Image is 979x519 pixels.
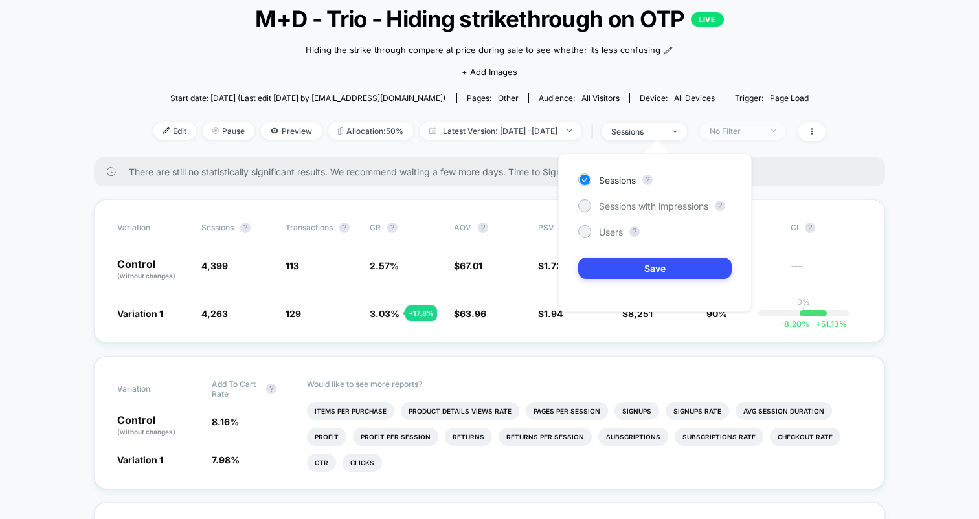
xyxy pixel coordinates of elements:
[454,308,486,319] span: $
[805,223,815,233] button: ?
[599,201,708,212] span: Sessions with impressions
[598,428,668,446] li: Subscriptions
[611,127,663,137] div: sessions
[212,454,240,465] span: 7.98 %
[286,308,301,319] span: 129
[809,319,847,329] span: 51.13 %
[201,308,228,319] span: 4,263
[614,402,659,420] li: Signups
[599,226,623,237] span: Users
[770,428,840,446] li: Checkout Rate
[666,402,729,420] li: Signups Rate
[581,93,620,103] span: All Visitors
[538,260,562,271] span: $
[736,402,832,420] li: Avg Session Duration
[544,260,562,271] span: 1.72
[286,260,299,271] span: 113
[266,384,276,394] button: ?
[462,67,517,77] span: + Add Images
[343,454,382,472] li: Clicks
[306,44,660,57] span: Hiding the strike through compare at price during sale to see whether its less confusing
[328,122,413,140] span: Allocation: 50%
[478,223,488,233] button: ?
[212,127,219,134] img: end
[307,379,862,389] p: Would like to see more reports?
[153,122,196,140] span: Edit
[370,223,381,232] span: CR
[539,93,620,103] div: Audience:
[715,201,725,211] button: ?
[387,223,398,233] button: ?
[117,259,188,281] p: Control
[420,122,581,140] span: Latest Version: [DATE] - [DATE]
[163,127,170,134] img: edit
[307,402,394,420] li: Items Per Purchase
[797,297,810,307] p: 0%
[454,260,482,271] span: $
[370,308,399,319] span: 3.03 %
[802,307,805,316] p: |
[117,415,199,437] p: Control
[791,262,862,281] span: ---
[499,428,592,446] li: Returns Per Session
[467,93,519,103] div: Pages:
[353,428,438,446] li: Profit Per Session
[735,93,809,103] div: Trigger:
[187,5,792,32] span: M+D - Trio - Hiding strikethrough on OTP
[771,129,776,132] img: end
[629,226,640,237] button: ?
[117,272,175,280] span: (without changes)
[212,416,239,427] span: 8.16 %
[307,428,346,446] li: Profit
[642,175,653,185] button: ?
[588,122,602,141] span: |
[578,258,732,279] button: Save
[338,127,343,135] img: rebalance
[538,308,563,319] span: $
[117,379,188,399] span: Variation
[405,305,437,321] div: + 17.8 %
[117,308,163,319] span: Variation 1
[117,428,175,436] span: (without changes)
[203,122,254,140] span: Pause
[691,12,723,27] p: LIVE
[286,223,333,232] span: Transactions
[454,223,471,232] span: AOV
[339,223,350,233] button: ?
[599,175,636,186] span: Sessions
[791,223,862,233] span: CI
[401,402,519,420] li: Product Details Views Rate
[674,93,715,103] span: all devices
[673,130,677,133] img: end
[201,223,234,232] span: Sessions
[370,260,399,271] span: 2.57 %
[307,454,336,472] li: Ctr
[129,166,859,177] span: There are still no statistically significant results. We recommend waiting a few more days . Time...
[429,127,436,134] img: calendar
[240,223,251,233] button: ?
[445,428,492,446] li: Returns
[460,260,482,271] span: 67.01
[212,379,260,399] span: Add To Cart Rate
[675,428,763,446] li: Subscriptions Rate
[460,308,486,319] span: 63.96
[117,454,163,465] span: Variation 1
[117,223,188,233] span: Variation
[261,122,322,140] span: Preview
[629,93,725,103] span: Device:
[710,126,761,136] div: No Filter
[567,129,572,132] img: end
[170,93,445,103] span: Start date: [DATE] (Last edit [DATE] by [EMAIL_ADDRESS][DOMAIN_NAME])
[780,319,809,329] span: -8.20 %
[526,402,608,420] li: Pages Per Session
[544,308,563,319] span: 1.94
[201,260,228,271] span: 4,399
[770,93,809,103] span: Page Load
[816,319,821,329] span: +
[538,223,554,232] span: PSV
[498,93,519,103] span: other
